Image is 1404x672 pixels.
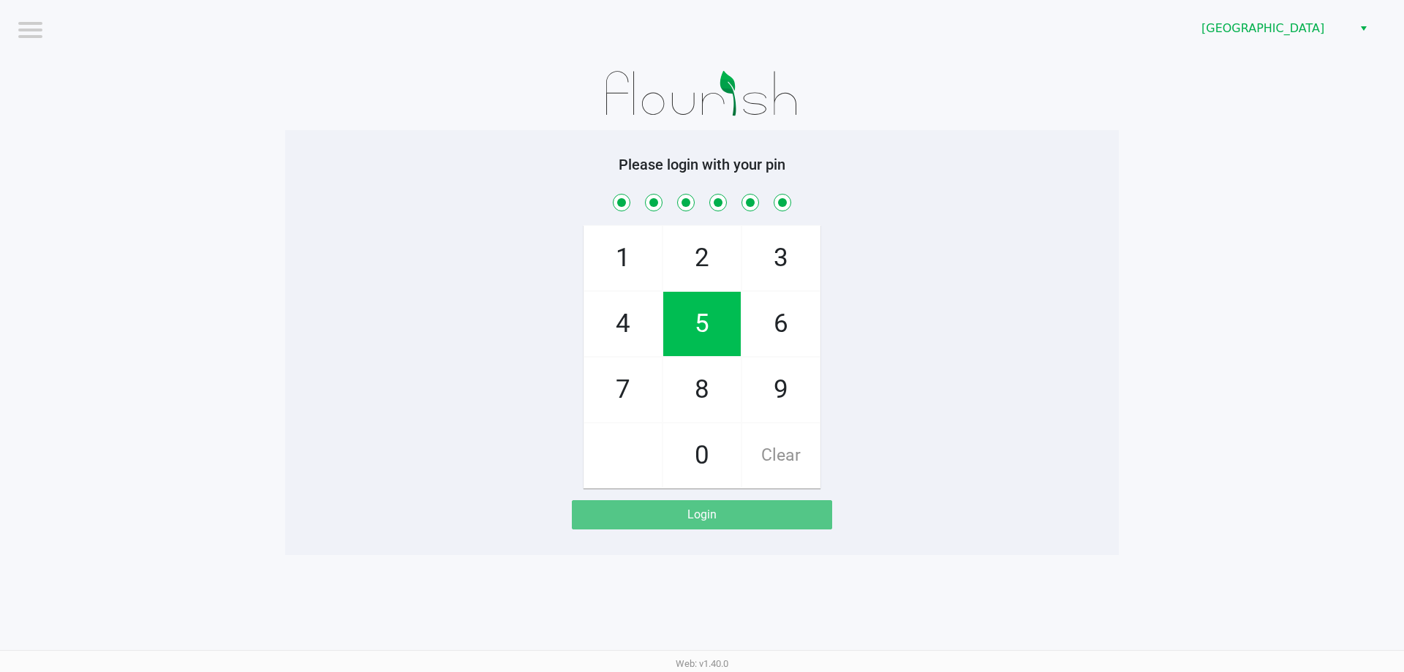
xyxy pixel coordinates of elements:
span: 9 [742,358,820,422]
span: Web: v1.40.0 [676,658,728,669]
span: 7 [584,358,662,422]
span: Clear [742,423,820,488]
span: 8 [663,358,741,422]
span: 4 [584,292,662,356]
span: 0 [663,423,741,488]
span: [GEOGRAPHIC_DATA] [1201,20,1344,37]
span: 3 [742,226,820,290]
button: Select [1353,15,1374,42]
span: 2 [663,226,741,290]
span: 1 [584,226,662,290]
span: 5 [663,292,741,356]
span: 6 [742,292,820,356]
h5: Please login with your pin [296,156,1108,173]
